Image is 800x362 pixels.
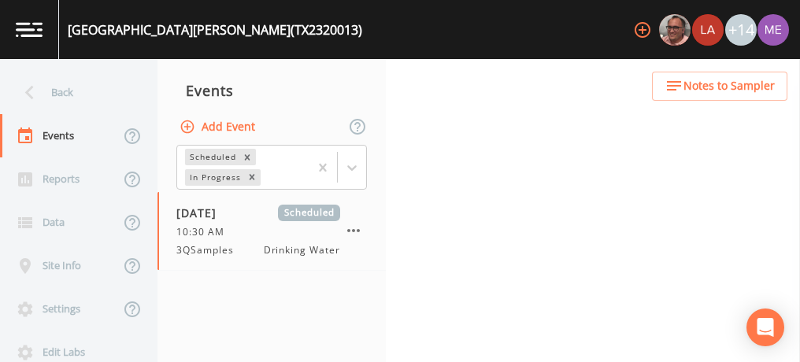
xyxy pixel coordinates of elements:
[16,22,43,37] img: logo
[683,76,775,96] span: Notes to Sampler
[659,14,691,46] img: e2d790fa78825a4bb76dcb6ab311d44c
[243,169,261,186] div: Remove In Progress
[176,113,261,142] button: Add Event
[157,192,386,271] a: [DATE]Scheduled10:30 AM3QSamplesDrinking Water
[264,243,340,257] span: Drinking Water
[692,14,724,46] img: cf6e799eed601856facf0d2563d1856d
[658,14,691,46] div: Mike Franklin
[157,71,386,110] div: Events
[185,169,243,186] div: In Progress
[185,149,239,165] div: Scheduled
[176,243,243,257] span: 3QSamples
[176,205,228,221] span: [DATE]
[239,149,256,165] div: Remove Scheduled
[652,72,787,101] button: Notes to Sampler
[278,205,340,221] span: Scheduled
[725,14,757,46] div: +14
[691,14,724,46] div: Lauren Saenz
[757,14,789,46] img: d4d65db7c401dd99d63b7ad86343d265
[746,308,784,346] div: Open Intercom Messenger
[68,20,362,39] div: [GEOGRAPHIC_DATA][PERSON_NAME] (TX2320013)
[176,225,234,239] span: 10:30 AM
